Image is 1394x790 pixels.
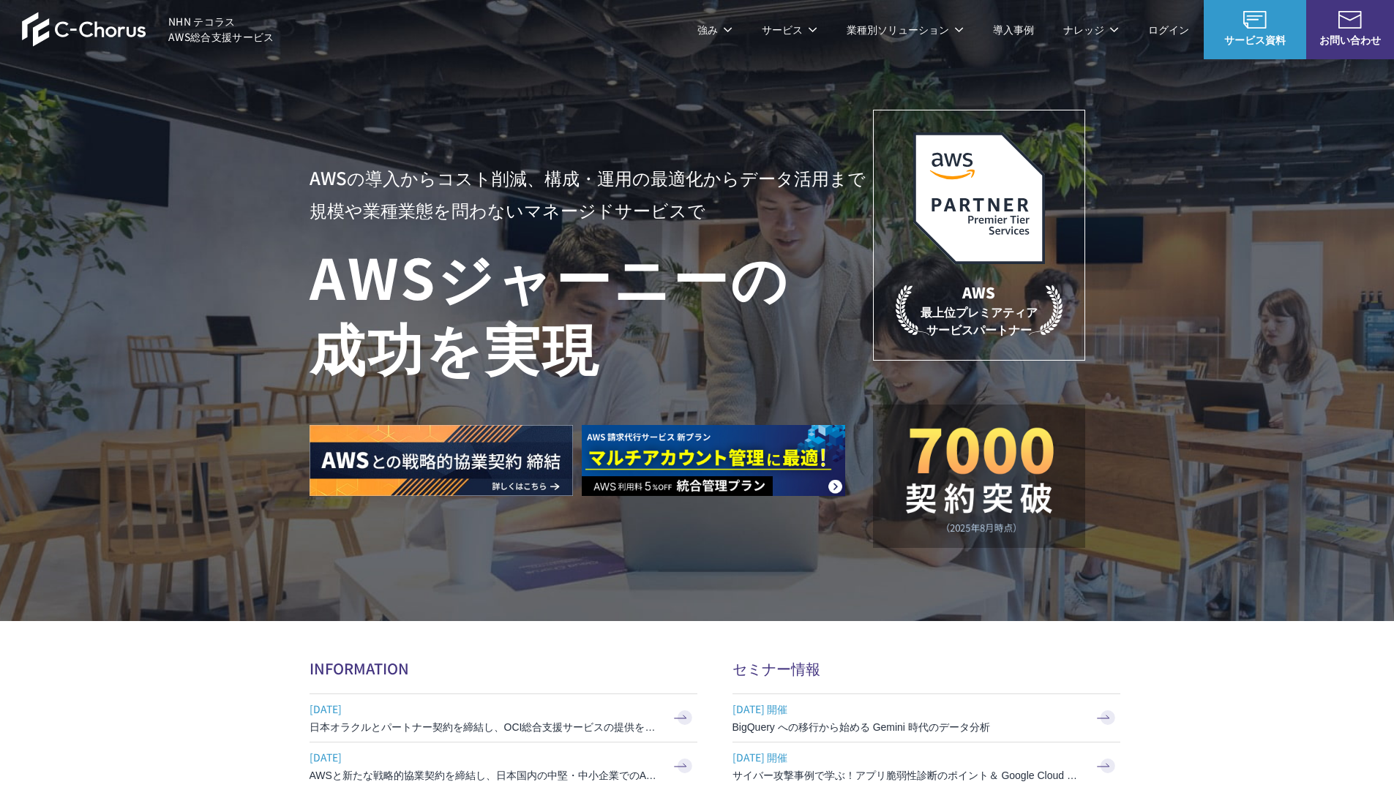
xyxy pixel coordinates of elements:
[993,22,1034,37] a: 導入事例
[732,768,1084,783] h3: サイバー攻撃事例で学ぶ！アプリ脆弱性診断のポイント＆ Google Cloud セキュリティ対策
[310,768,661,783] h3: AWSと新たな戦略的協業契約を締結し、日本国内の中堅・中小企業でのAWS活用を加速
[22,12,274,47] a: AWS総合支援サービス C-Chorus NHN テコラスAWS総合支援サービス
[732,698,1084,720] span: [DATE] 開催
[310,698,661,720] span: [DATE]
[310,720,661,734] h3: 日本オラクルとパートナー契約を締結し、OCI総合支援サービスの提供を開始
[896,282,1063,338] p: 最上位プレミアティア サービスパートナー
[732,746,1084,768] span: [DATE] 開催
[762,22,817,37] p: サービス
[902,426,1056,533] img: 契約件数
[1063,22,1119,37] p: ナレッジ
[1204,32,1306,48] span: サービス資料
[697,22,732,37] p: 強み
[310,694,697,742] a: [DATE] 日本オラクルとパートナー契約を締結し、OCI総合支援サービスの提供を開始
[1306,32,1394,48] span: お問い合わせ
[732,720,1084,734] h3: BigQuery への移行から始める Gemini 時代のデータ分析
[310,658,697,679] h2: INFORMATION
[732,694,1120,742] a: [DATE] 開催 BigQuery への移行から始める Gemini 時代のデータ分析
[847,22,964,37] p: 業種別ソリューション
[732,658,1120,679] h2: セミナー情報
[913,132,1045,264] img: AWSプレミアティアサービスパートナー
[310,746,661,768] span: [DATE]
[1338,11,1362,29] img: お問い合わせ
[310,162,873,226] p: AWSの導入からコスト削減、 構成・運用の最適化からデータ活用まで 規模や業種業態を問わない マネージドサービスで
[310,425,573,496] img: AWSとの戦略的協業契約 締結
[1243,11,1267,29] img: AWS総合支援サービス C-Chorus サービス資料
[962,282,995,303] em: AWS
[310,241,873,381] h1: AWS ジャーニーの 成功を実現
[1148,22,1189,37] a: ログイン
[582,425,845,496] img: AWS請求代行サービス 統合管理プラン
[168,14,274,45] span: NHN テコラス AWS総合支援サービス
[732,742,1120,790] a: [DATE] 開催 サイバー攻撃事例で学ぶ！アプリ脆弱性診断のポイント＆ Google Cloud セキュリティ対策
[310,742,697,790] a: [DATE] AWSと新たな戦略的協業契約を締結し、日本国内の中堅・中小企業でのAWS活用を加速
